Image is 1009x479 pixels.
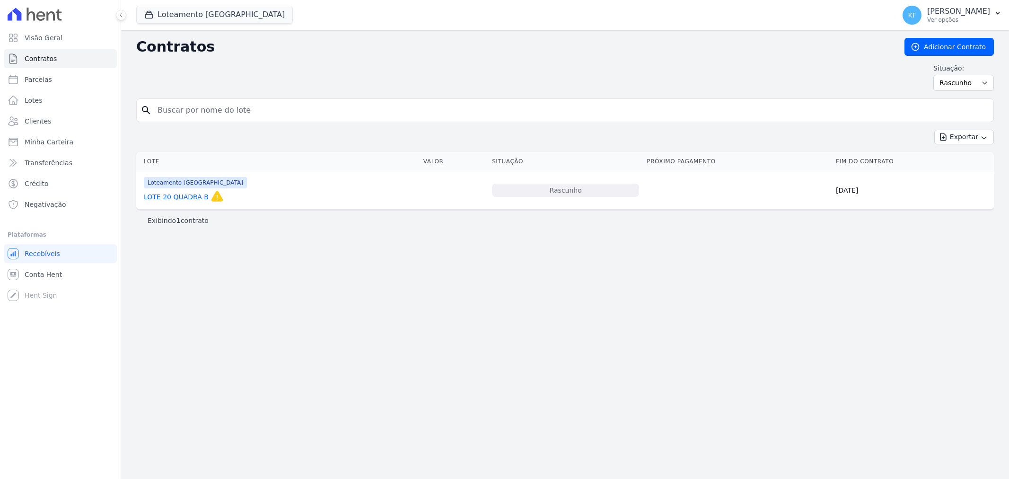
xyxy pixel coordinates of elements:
[25,270,62,279] span: Conta Hent
[152,101,990,120] input: Buscar por nome do lote
[8,229,113,240] div: Plataformas
[420,152,488,171] th: Valor
[643,152,832,171] th: Próximo Pagamento
[144,177,247,188] span: Loteamento [GEOGRAPHIC_DATA]
[25,158,72,168] span: Transferências
[4,112,117,131] a: Clientes
[136,38,889,55] h2: Contratos
[25,96,43,105] span: Lotes
[25,75,52,84] span: Parcelas
[25,54,57,63] span: Contratos
[4,195,117,214] a: Negativação
[148,216,209,225] p: Exibindo contrato
[927,7,990,16] p: [PERSON_NAME]
[136,152,420,171] th: Lote
[895,2,1009,28] button: KF [PERSON_NAME] Ver opções
[904,38,994,56] a: Adicionar Contrato
[4,244,117,263] a: Recebíveis
[492,184,639,197] div: Rascunho
[136,6,293,24] button: Loteamento [GEOGRAPHIC_DATA]
[25,116,51,126] span: Clientes
[927,16,990,24] p: Ver opções
[25,200,66,209] span: Negativação
[25,249,60,258] span: Recebíveis
[4,70,117,89] a: Parcelas
[4,28,117,47] a: Visão Geral
[4,133,117,151] a: Minha Carteira
[4,49,117,68] a: Contratos
[140,105,152,116] i: search
[4,174,117,193] a: Crédito
[25,33,62,43] span: Visão Geral
[144,192,209,202] a: LOTE 20 QUADRA B
[4,265,117,284] a: Conta Hent
[933,63,994,73] label: Situação:
[25,179,49,188] span: Crédito
[832,171,994,210] td: [DATE]
[832,152,994,171] th: Fim do Contrato
[25,137,73,147] span: Minha Carteira
[4,153,117,172] a: Transferências
[176,217,181,224] b: 1
[934,130,994,144] button: Exportar
[908,12,916,18] span: KF
[4,91,117,110] a: Lotes
[488,152,643,171] th: Situação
